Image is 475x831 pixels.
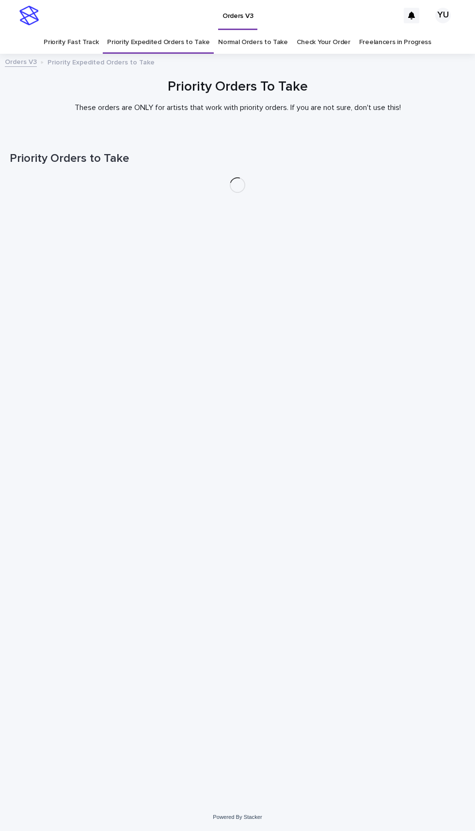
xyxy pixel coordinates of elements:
a: Orders V3 [5,56,37,67]
a: Powered By Stacker [213,814,262,820]
img: stacker-logo-s-only.png [19,6,39,25]
h1: Priority Orders to Take [10,152,465,166]
h1: Priority Orders To Take [10,79,465,95]
a: Priority Expedited Orders to Take [107,31,209,54]
a: Priority Fast Track [44,31,98,54]
a: Check Your Order [297,31,350,54]
div: YU [435,8,451,23]
p: These orders are ONLY for artists that work with priority orders. If you are not sure, don't use ... [44,103,431,112]
a: Normal Orders to Take [218,31,288,54]
p: Priority Expedited Orders to Take [47,56,155,67]
a: Freelancers in Progress [359,31,431,54]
